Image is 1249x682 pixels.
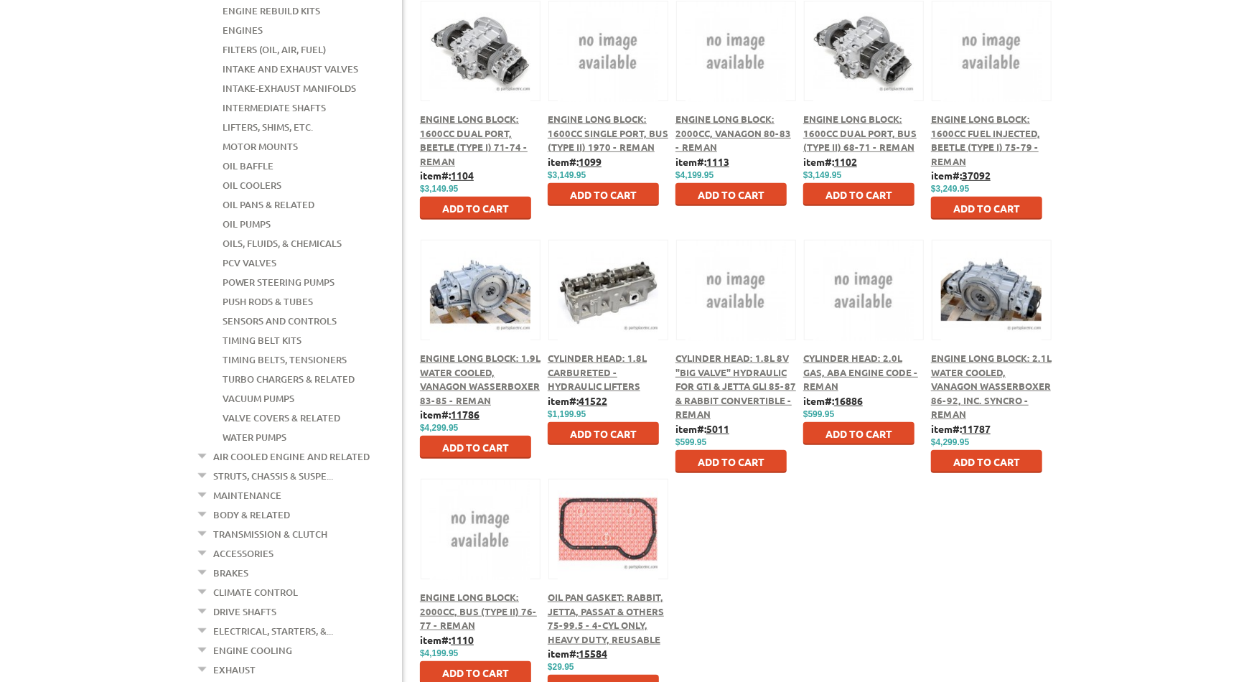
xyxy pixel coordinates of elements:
[706,422,729,435] u: 5011
[223,331,301,350] a: Timing Belt Kits
[675,352,796,420] a: Cylinder Head: 1.8L 8V "big valve" hydraulic for GTI & Jetta GLI 85-87 & Rabbit Convertible - Reman
[213,544,273,563] a: Accessories
[803,155,857,168] b: item#:
[931,184,969,194] span: $3,249.95
[213,564,248,582] a: Brakes
[420,113,528,167] a: Engine Long Block: 1600cc Dual Port, Beetle (Type I) 71-74 - Reman
[953,202,1020,215] span: Add to Cart
[962,169,991,182] u: 37092
[803,409,834,419] span: $599.95
[420,633,474,646] b: item#:
[675,170,714,180] span: $4,199.95
[223,312,337,330] a: Sensors and Controls
[803,170,841,180] span: $3,149.95
[223,60,358,78] a: Intake and Exhaust Valves
[931,169,991,182] b: item#:
[213,486,281,505] a: Maintenance
[548,422,659,445] button: Add to Cart
[420,648,458,658] span: $4,199.95
[223,98,326,117] a: Intermediate Shafts
[213,660,256,679] a: Exhaust
[698,455,764,468] span: Add to Cart
[803,422,914,445] button: Add to Cart
[223,234,342,253] a: Oils, Fluids, & Chemicals
[803,352,918,392] a: Cylinder Head: 2.0L Gas, ABA Engine Code - Reman
[420,352,541,406] a: Engine Long Block: 1.9L Water Cooled, Vanagon Wasserboxer 83-85 - Reman
[213,467,333,485] a: Struts, Chassis & Suspe...
[825,188,892,201] span: Add to Cart
[451,408,480,421] u: 11786
[803,113,917,153] a: Engine Long Block: 1600cc Dual Port, Bus (Type II) 68-71 - Reman
[213,525,327,543] a: Transmission & Clutch
[223,428,286,447] a: Water Pumps
[223,350,347,369] a: Timing Belts, Tensioners
[213,505,290,524] a: Body & Related
[223,176,281,195] a: Oil Coolers
[223,273,335,291] a: Power Steering Pumps
[420,184,458,194] span: $3,149.95
[420,408,480,421] b: item#:
[548,409,586,419] span: $1,199.95
[570,188,637,201] span: Add to Cart
[962,422,991,435] u: 11787
[213,602,276,621] a: Drive Shafts
[579,394,607,407] u: 41522
[675,155,729,168] b: item#:
[953,455,1020,468] span: Add to Cart
[675,450,787,473] button: Add to Cart
[931,113,1040,167] span: Engine Long Block: 1600cc Fuel Injected, Beetle (Type I) 75-79 - Reman
[548,183,659,206] button: Add to Cart
[570,427,637,440] span: Add to Cart
[548,352,647,392] a: Cylinder Head: 1.8L Carbureted - Hydraulic Lifters
[675,437,706,447] span: $599.95
[548,170,586,180] span: $3,149.95
[931,422,991,435] b: item#:
[803,394,863,407] b: item#:
[223,79,356,98] a: Intake-Exhaust Manifolds
[931,352,1052,420] a: Engine Long Block: 2.1L Water Cooled, Vanagon Wasserboxer 86-92, Inc. Syncro - Reman
[213,447,370,466] a: Air Cooled Engine and Related
[675,422,729,435] b: item#:
[223,195,314,214] a: Oil Pans & Related
[223,1,320,20] a: Engine Rebuild Kits
[675,113,791,153] a: Engine Long Block: 2000cc, Vanagon 80-83 - Reman
[698,188,764,201] span: Add to Cart
[213,641,292,660] a: Engine Cooling
[420,591,537,631] a: Engine Long Block: 2000cc, Bus (Type II) 76-77 - Reman
[931,437,969,447] span: $4,299.95
[223,137,298,156] a: Motor Mounts
[223,118,313,136] a: Lifters, Shims, Etc.
[420,169,474,182] b: item#:
[442,666,509,679] span: Add to Cart
[675,183,787,206] button: Add to Cart
[834,394,863,407] u: 16886
[834,155,857,168] u: 1102
[451,633,474,646] u: 1110
[548,113,668,153] a: Engine Long Block: 1600cc Single Port, Bus (Type II) 1970 - Reman
[213,622,333,640] a: Electrical, Starters, &...
[442,202,509,215] span: Add to Cart
[223,40,326,59] a: Filters (Oil, Air, Fuel)
[548,591,664,645] a: Oil Pan Gasket: Rabbit, Jetta, Passat & Others 75-99.5 - 4-Cyl Only, Heavy Duty, Reusable
[803,183,914,206] button: Add to Cart
[420,423,458,433] span: $4,299.95
[548,662,574,672] span: $29.95
[223,157,273,175] a: Oil Baffle
[548,155,602,168] b: item#:
[223,215,271,233] a: Oil Pumps
[931,197,1042,220] button: Add to Cart
[223,292,313,311] a: Push Rods & Tubes
[420,197,531,220] button: Add to Cart
[223,408,340,427] a: Valve Covers & Related
[579,155,602,168] u: 1099
[706,155,729,168] u: 1113
[213,583,298,602] a: Climate Control
[442,441,509,454] span: Add to Cart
